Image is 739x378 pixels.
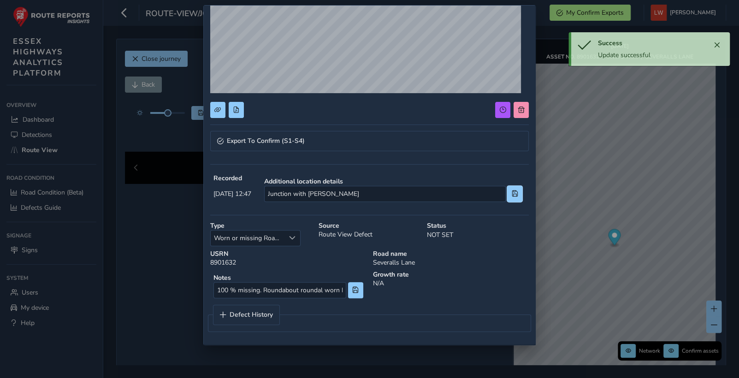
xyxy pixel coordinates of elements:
strong: Growth rate [373,270,529,279]
div: Select a type [285,230,300,246]
span: [DATE] 12:47 [213,189,251,198]
span: Defect History [230,312,273,318]
div: Severalls Lane [370,246,532,270]
div: N/A [370,267,532,305]
strong: Additional location details [264,177,522,186]
strong: USRN [210,249,367,258]
span: Export To Confirm (S1-S4) [227,138,305,144]
strong: Recorded [213,174,251,183]
div: 8901632 [207,246,370,270]
strong: Type [210,221,312,230]
div: Update successful [598,51,710,59]
a: Defect History [213,305,279,325]
button: Close [710,39,723,52]
p: NOT SET [427,230,529,240]
strong: Status [427,221,529,230]
div: Route View Defect [315,218,424,249]
strong: Road name [373,249,529,258]
strong: Notes [213,273,363,282]
span: Success [598,39,622,47]
a: Expand [210,131,529,151]
span: Worn or missing Road Mark [211,230,285,246]
strong: Source [319,221,420,230]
